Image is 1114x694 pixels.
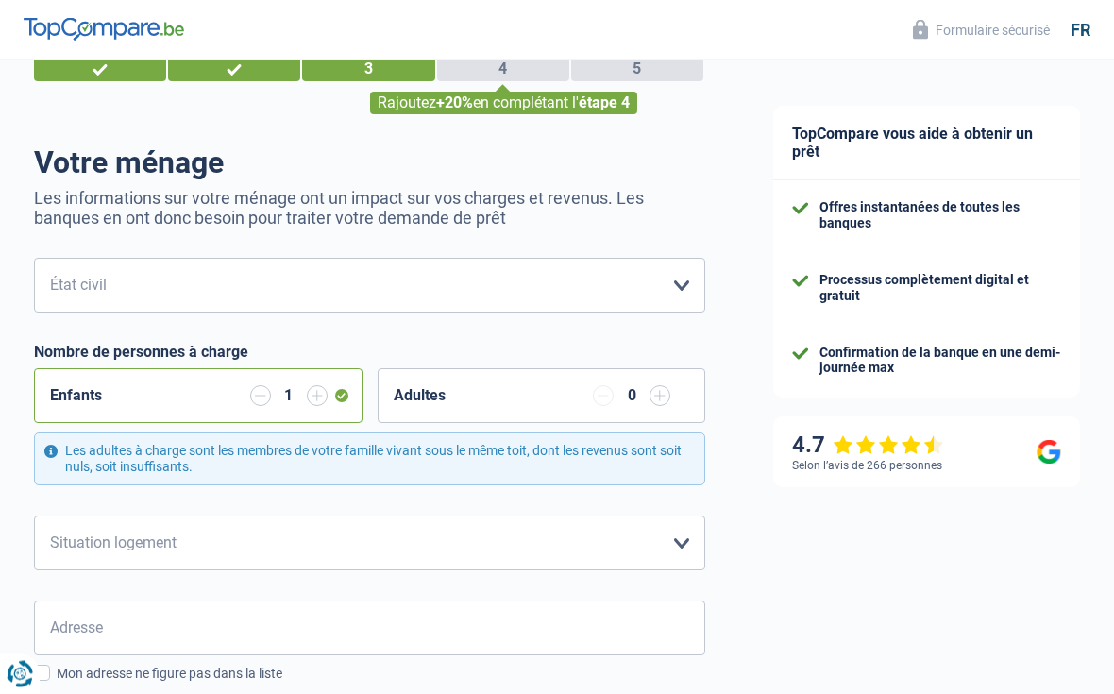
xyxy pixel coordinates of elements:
div: Selon l’avis de 266 personnes [792,459,942,472]
label: Adultes [394,389,446,404]
div: 1 [34,58,166,82]
div: 4.7 [792,432,944,459]
span: étape 4 [579,94,630,112]
div: Rajoutez en complétant l' [370,93,637,115]
input: Sélectionnez votre adresse dans la barre de recherche [34,601,705,656]
label: Nombre de personnes à charge [34,344,248,362]
label: Enfants [50,389,102,404]
button: Formulaire sécurisé [902,14,1061,45]
div: 2 [168,58,300,82]
h1: Votre ménage [34,145,705,181]
div: 0 [623,389,640,404]
div: 1 [280,389,297,404]
div: fr [1071,20,1090,41]
div: Mon adresse ne figure pas dans la liste [57,665,705,685]
div: Les adultes à charge sont les membres de votre famille vivant sous le même toit, dont les revenus... [34,433,705,486]
div: Offres instantanées de toutes les banques [819,199,1061,231]
p: Les informations sur votre ménage ont un impact sur vos charges et revenus. Les banques en ont do... [34,189,705,229]
div: TopCompare vous aide à obtenir un prêt [773,106,1080,180]
div: 5 [571,58,703,82]
div: 4 [437,58,569,82]
span: +20% [436,94,473,112]
div: Confirmation de la banque en une demi-journée max [819,345,1061,377]
img: Advertisement [5,635,6,636]
div: 3 [302,58,434,82]
div: Processus complètement digital et gratuit [819,272,1061,304]
img: TopCompare Logo [24,18,184,41]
